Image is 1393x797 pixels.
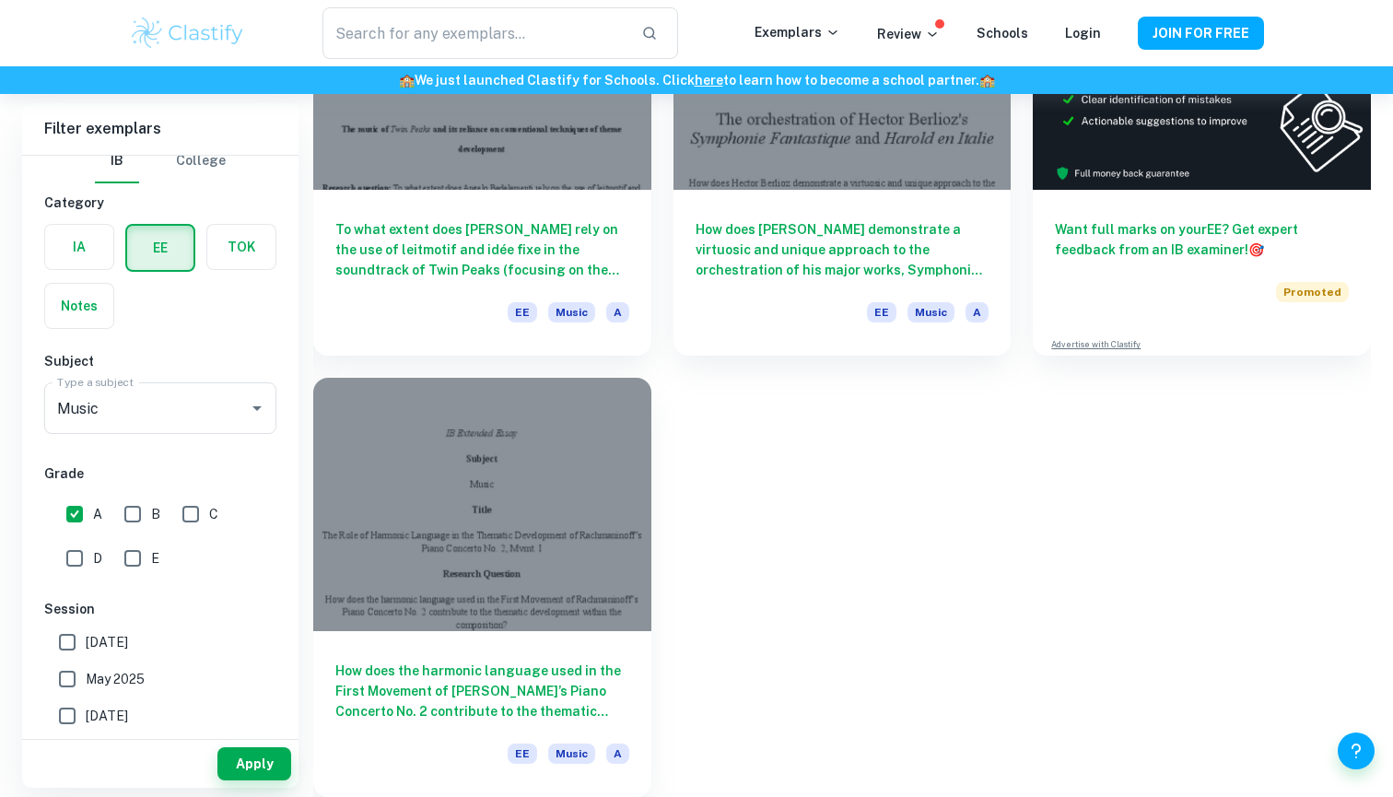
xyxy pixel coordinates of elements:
span: EE [508,302,537,322]
span: [DATE] [86,706,128,726]
h6: How does [PERSON_NAME] demonstrate a virtuosic and unique approach to the orchestration of his ma... [696,219,989,280]
a: Advertise with Clastify [1051,338,1141,351]
p: Review [877,24,940,44]
span: 🎯 [1248,242,1264,257]
div: Filter type choice [95,139,226,183]
span: A [966,302,989,322]
a: Schools [977,26,1028,41]
button: JOIN FOR FREE [1138,17,1264,50]
h6: Grade [44,463,276,484]
span: Music [907,302,954,322]
h6: How does the harmonic language used in the First Movement of [PERSON_NAME]’s Piano Concerto No. 2... [335,661,629,721]
h6: Want full marks on your EE ? Get expert feedback from an IB examiner! [1055,219,1349,260]
span: A [606,302,629,322]
p: Exemplars [755,22,840,42]
span: Promoted [1276,282,1349,302]
h6: To what extent does [PERSON_NAME] rely on the use of leitmotif and idée fixe in the soundtrack of... [335,219,629,280]
span: EE [508,744,537,764]
img: Clastify logo [129,15,246,52]
button: IA [45,225,113,269]
span: [DATE] [86,632,128,652]
a: How does the harmonic language used in the First Movement of [PERSON_NAME]’s Piano Concerto No. 2... [313,378,651,797]
span: 🏫 [979,73,995,88]
h6: Category [44,193,276,213]
h6: Filter exemplars [22,103,298,155]
span: A [606,744,629,764]
button: IB [95,139,139,183]
button: EE [127,226,193,270]
span: E [151,548,159,568]
span: Music [548,302,595,322]
h6: Subject [44,351,276,371]
h6: We just launched Clastify for Schools. Click to learn how to become a school partner. [4,70,1389,90]
button: Help and Feedback [1338,733,1375,769]
span: May 2025 [86,669,145,689]
span: B [151,504,160,524]
h6: Session [44,599,276,619]
button: Apply [217,747,291,780]
span: A [93,504,102,524]
a: Login [1065,26,1101,41]
span: D [93,548,102,568]
button: Open [244,395,270,421]
span: EE [867,302,896,322]
button: TOK [207,225,275,269]
label: Type a subject [57,374,134,390]
span: 🏫 [399,73,415,88]
span: Music [548,744,595,764]
button: Notes [45,284,113,328]
span: C [209,504,218,524]
button: College [176,139,226,183]
a: here [695,73,723,88]
input: Search for any exemplars... [322,7,626,59]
